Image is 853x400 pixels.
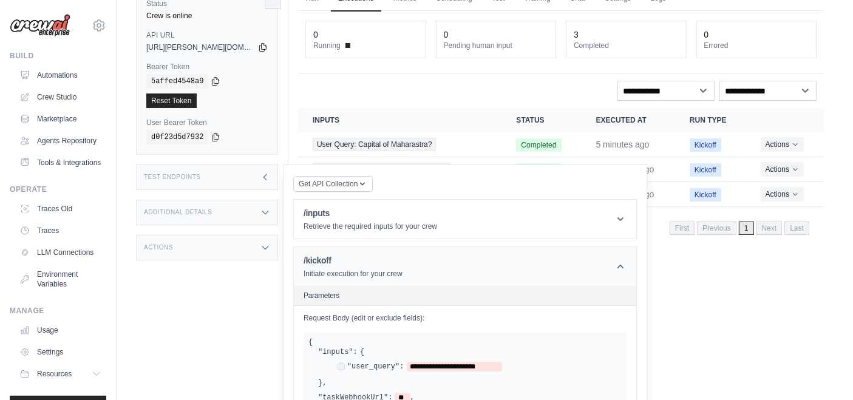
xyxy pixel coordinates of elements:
[146,93,197,108] a: Reset Token
[756,222,783,235] span: Next
[444,41,549,50] dt: Pending human input
[304,254,403,266] h1: /kickoff
[761,187,804,202] button: Actions for execution
[146,11,268,21] div: Crew is online
[299,179,358,189] span: Get API Collection
[304,313,627,323] label: Request Body (edit or exclude fields):
[690,163,721,177] span: Kickoff
[293,176,373,192] button: Get API Collection
[146,74,208,89] code: 5affed4548a9
[304,269,403,279] p: Initiate execution for your crew
[144,209,212,216] h3: Additional Details
[10,51,106,61] div: Build
[596,140,650,149] time: September 30, 2025 at 21:21 IST
[704,29,709,41] div: 0
[144,244,173,251] h3: Actions
[516,138,561,152] span: Completed
[15,199,106,219] a: Traces Old
[582,108,675,132] th: Executed at
[146,118,268,127] label: User Bearer Token
[15,66,106,85] a: Automations
[318,378,322,388] span: }
[670,222,695,235] span: First
[15,243,106,262] a: LLM Connections
[313,163,487,176] a: View execution details for User Query
[15,153,106,172] a: Tools & Integrations
[144,174,201,181] h3: Test Endpoints
[360,347,364,357] span: {
[304,222,437,231] p: Retrieve the required inputs for your crew
[784,222,809,235] span: Last
[15,364,106,384] button: Resources
[501,108,581,132] th: Status
[146,42,256,52] span: [URL][PERSON_NAME][DOMAIN_NAME]
[690,138,721,152] span: Kickoff
[304,291,627,300] h2: Parameters
[15,87,106,107] a: Crew Studio
[15,265,106,294] a: Environment Variables
[761,137,804,152] button: Actions for execution
[697,222,736,235] span: Previous
[15,221,106,240] a: Traces
[574,29,579,41] div: 3
[313,29,318,41] div: 0
[298,108,824,243] section: Crew executions table
[313,163,450,176] span: User Query: Who is [PERSON_NAME]?
[322,378,327,388] span: ,
[10,14,70,37] img: Logo
[318,347,358,357] label: "inputs":
[690,188,721,202] span: Kickoff
[304,207,437,219] h1: /inputs
[516,163,561,177] span: Completed
[15,342,106,362] a: Settings
[675,108,746,132] th: Run Type
[298,108,501,132] th: Inputs
[15,109,106,129] a: Marketplace
[313,138,487,151] a: View execution details for User Query
[670,222,809,235] nav: Pagination
[10,185,106,194] div: Operate
[308,338,313,347] span: {
[704,41,809,50] dt: Errored
[347,362,404,371] label: "user_query":
[146,130,208,144] code: d0f23d5d7932
[146,62,268,72] label: Bearer Token
[15,131,106,151] a: Agents Repository
[15,320,106,340] a: Usage
[574,41,679,50] dt: Completed
[313,41,341,50] span: Running
[313,138,436,151] span: User Query: Capital of Maharastra?
[739,222,754,235] span: 1
[146,30,268,40] label: API URL
[761,162,804,177] button: Actions for execution
[10,306,106,316] div: Manage
[37,369,72,379] span: Resources
[444,29,449,41] div: 0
